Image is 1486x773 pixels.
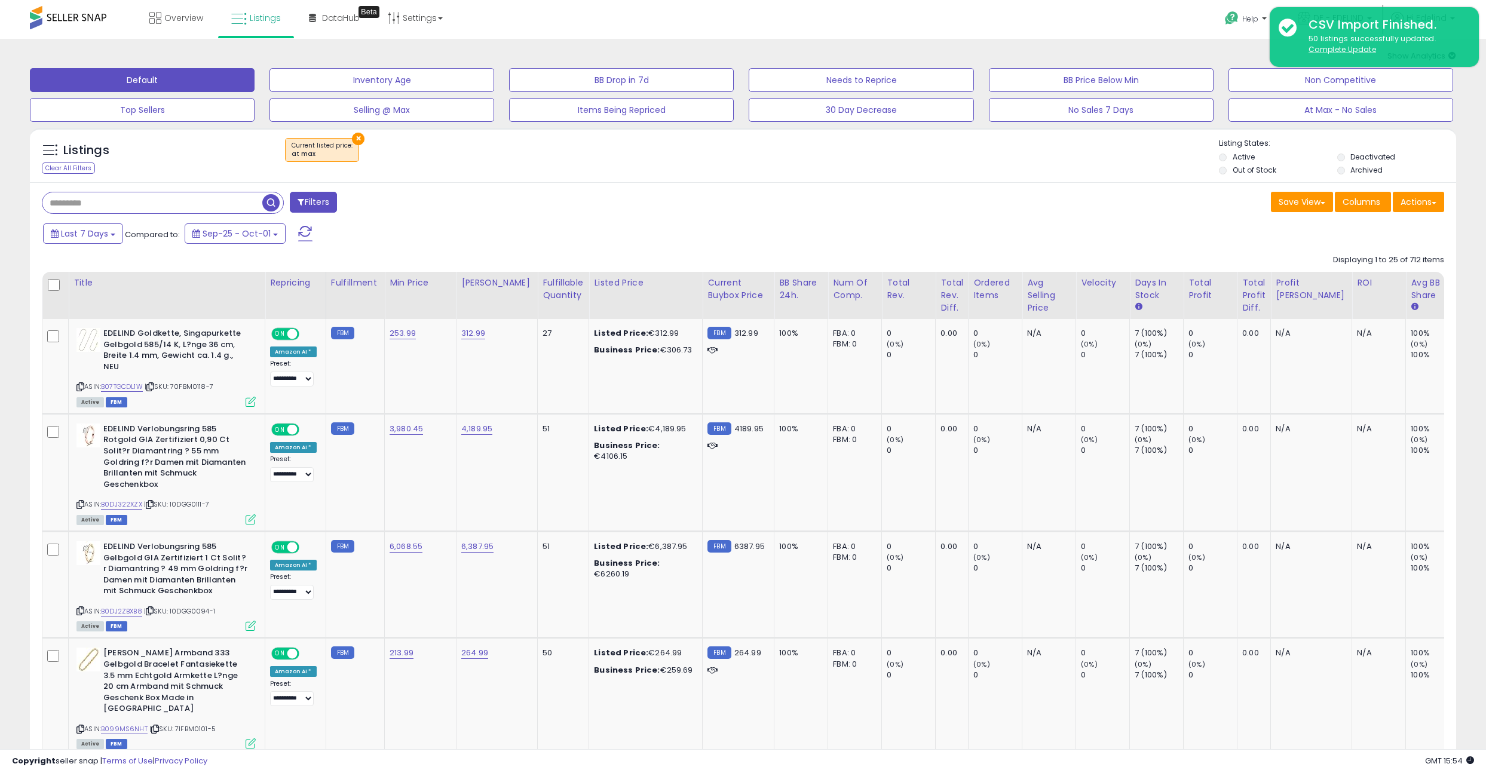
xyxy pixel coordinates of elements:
button: 30 Day Decrease [749,98,973,122]
small: FBM [331,646,354,659]
div: Repricing [270,277,321,289]
div: Min Price [390,277,451,289]
b: Business Price: [594,440,660,451]
div: at max [292,150,353,158]
div: 0 [887,670,935,680]
img: 31beMhSNFkL._SL40_.jpg [76,424,100,447]
div: N/A [1276,328,1343,339]
small: FBM [707,327,731,339]
small: (0%) [1188,339,1205,349]
div: N/A [1276,648,1343,658]
span: OFF [298,542,317,553]
div: 100% [1411,445,1459,456]
div: 0 [1188,445,1237,456]
small: FBM [707,646,731,659]
small: (0%) [1188,659,1205,669]
div: Fulfillable Quantity [543,277,584,302]
img: 41yk-EAQUdL._SL40_.jpg [76,328,100,352]
div: €4106.15 [594,440,693,462]
button: Last 7 Days [43,223,123,244]
div: €259.69 [594,665,693,676]
span: All listings currently available for purchase on Amazon [76,621,104,631]
button: BB Price Below Min [989,68,1214,92]
div: Preset: [270,455,317,482]
div: FBA: 0 [833,541,872,552]
span: ON [272,329,287,339]
div: Clear All Filters [42,162,95,174]
div: 0 [1081,541,1129,552]
div: 0.00 [1242,424,1261,434]
b: EDELIND Goldkette, Singapurkette Gelbgold 585/14 K, L?nge 36 cm, Breite 1.4 mm, Gewicht ca. 1.4 g... [103,328,249,375]
div: FBA: 0 [833,648,872,658]
span: 6387.95 [734,541,765,552]
div: 7 (100%) [1135,648,1183,658]
button: Columns [1335,192,1391,212]
button: Default [30,68,255,92]
div: N/A [1357,541,1396,552]
span: 264.99 [734,647,761,658]
small: (0%) [887,435,903,444]
b: Listed Price: [594,423,648,434]
a: 312.99 [461,327,485,339]
h5: Listings [63,142,109,159]
b: Business Price: [594,344,660,355]
small: (0%) [887,339,903,349]
small: (0%) [973,435,990,444]
div: 0 [1188,424,1237,434]
small: (0%) [973,659,990,669]
small: (0%) [1081,339,1098,349]
div: Num of Comp. [833,277,877,302]
div: N/A [1357,328,1396,339]
a: Terms of Use [102,755,153,766]
span: FBM [106,397,127,407]
small: (0%) [1135,339,1151,349]
div: €6,387.95 [594,541,693,552]
div: 0.00 [940,541,959,552]
small: Avg BB Share. [1411,302,1418,312]
div: 0.00 [1242,648,1261,658]
a: 213.99 [390,647,413,659]
div: 100% [1411,541,1459,552]
small: (0%) [1411,659,1427,669]
div: 7 (100%) [1135,541,1183,552]
div: Amazon AI * [270,560,317,570]
label: Archived [1350,165,1383,175]
small: (0%) [1188,435,1205,444]
button: × [352,133,364,145]
div: Current Buybox Price [707,277,769,302]
small: (0%) [1135,659,1151,669]
span: FBM [106,739,127,749]
div: 7 (100%) [1135,445,1183,456]
div: Total Rev. Diff. [940,277,963,314]
div: 7 (100%) [1135,349,1183,360]
div: ASIN: [76,648,256,747]
small: FBM [331,540,354,553]
div: 0 [1188,328,1237,339]
div: 27 [543,328,580,339]
div: 100% [779,328,819,339]
b: Listed Price: [594,647,648,658]
div: ASIN: [76,424,256,523]
div: 100% [779,541,819,552]
b: Business Price: [594,664,660,676]
button: Needs to Reprice [749,68,973,92]
a: 6,387.95 [461,541,494,553]
span: OFF [298,424,317,434]
div: 0 [1188,563,1237,573]
div: 100% [1411,349,1459,360]
span: Columns [1343,196,1380,208]
div: 0 [1081,563,1129,573]
div: 0 [887,349,935,360]
button: Save View [1271,192,1333,212]
div: Listed Price [594,277,697,289]
img: 31cvot568wL._SL40_.jpg [76,541,100,565]
a: 6,068.55 [390,541,422,553]
span: | SKU: 71FBM0101-5 [149,724,216,734]
span: FBM [106,515,127,525]
small: (0%) [1135,553,1151,562]
span: Help [1242,14,1258,24]
b: Listed Price: [594,327,648,339]
a: 253.99 [390,327,416,339]
div: 0 [973,648,1022,658]
div: 0 [887,648,935,658]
